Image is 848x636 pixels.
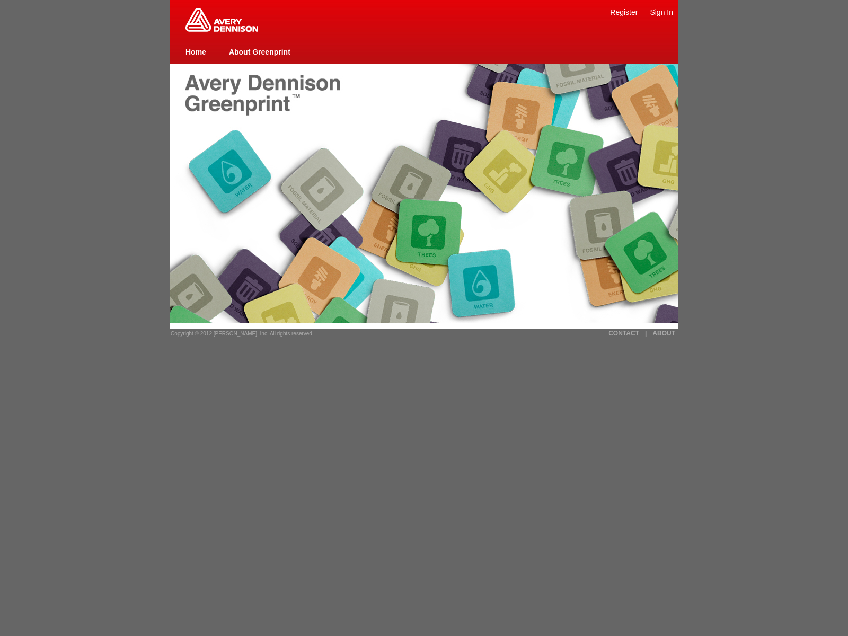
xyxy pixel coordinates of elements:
a: Home [185,48,206,56]
a: ABOUT [652,330,675,337]
a: Greenprint [185,26,258,33]
a: Register [610,8,638,16]
span: Copyright © 2012 [PERSON_NAME], Inc. All rights reserved. [171,331,314,337]
a: About Greenprint [229,48,290,56]
a: Sign In [650,8,673,16]
a: | [645,330,647,337]
a: CONTACT [608,330,639,337]
img: Home [185,8,258,32]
